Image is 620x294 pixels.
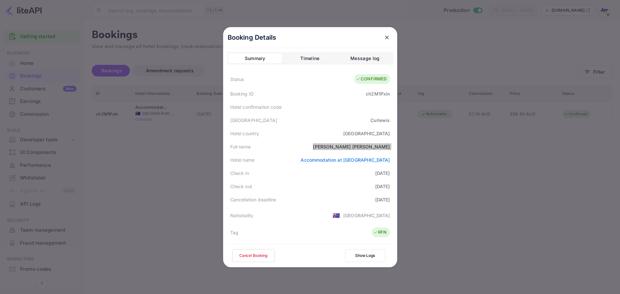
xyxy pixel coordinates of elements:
[228,33,276,42] p: Booking Details
[245,55,265,62] div: Summary
[230,90,254,97] div: Booking ID
[345,249,385,262] button: Show Logs
[228,53,282,64] button: Summary
[381,32,393,43] button: close
[230,183,252,190] div: Check out
[350,55,379,62] div: Message log
[366,90,390,97] div: ch2M1Pxin
[301,157,390,163] a: Accommodation at [GEOGRAPHIC_DATA]
[230,117,277,124] div: [GEOGRAPHIC_DATA]
[230,196,276,203] div: Cancellation deadline
[283,53,337,64] button: Timeline
[333,209,340,221] span: United States
[356,76,387,82] div: CONFIRMED
[230,104,282,110] div: Hotel confirmation code
[230,76,244,83] div: Status
[230,170,249,177] div: Check in
[230,212,253,219] div: Nationality
[230,130,259,137] div: Hotel country
[370,117,390,124] div: Curlewis
[343,212,390,219] div: [GEOGRAPHIC_DATA]
[373,229,387,236] div: RFN
[338,53,392,64] button: Message log
[313,143,390,150] div: [PERSON_NAME] [PERSON_NAME]
[375,196,390,203] div: [DATE]
[375,183,390,190] div: [DATE]
[300,55,319,62] div: Timeline
[232,249,275,262] button: Cancel Booking
[375,170,390,177] div: [DATE]
[230,143,251,150] div: Full name
[230,229,238,236] div: Tag
[230,157,255,163] div: Hotel name
[343,130,390,137] div: [GEOGRAPHIC_DATA]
